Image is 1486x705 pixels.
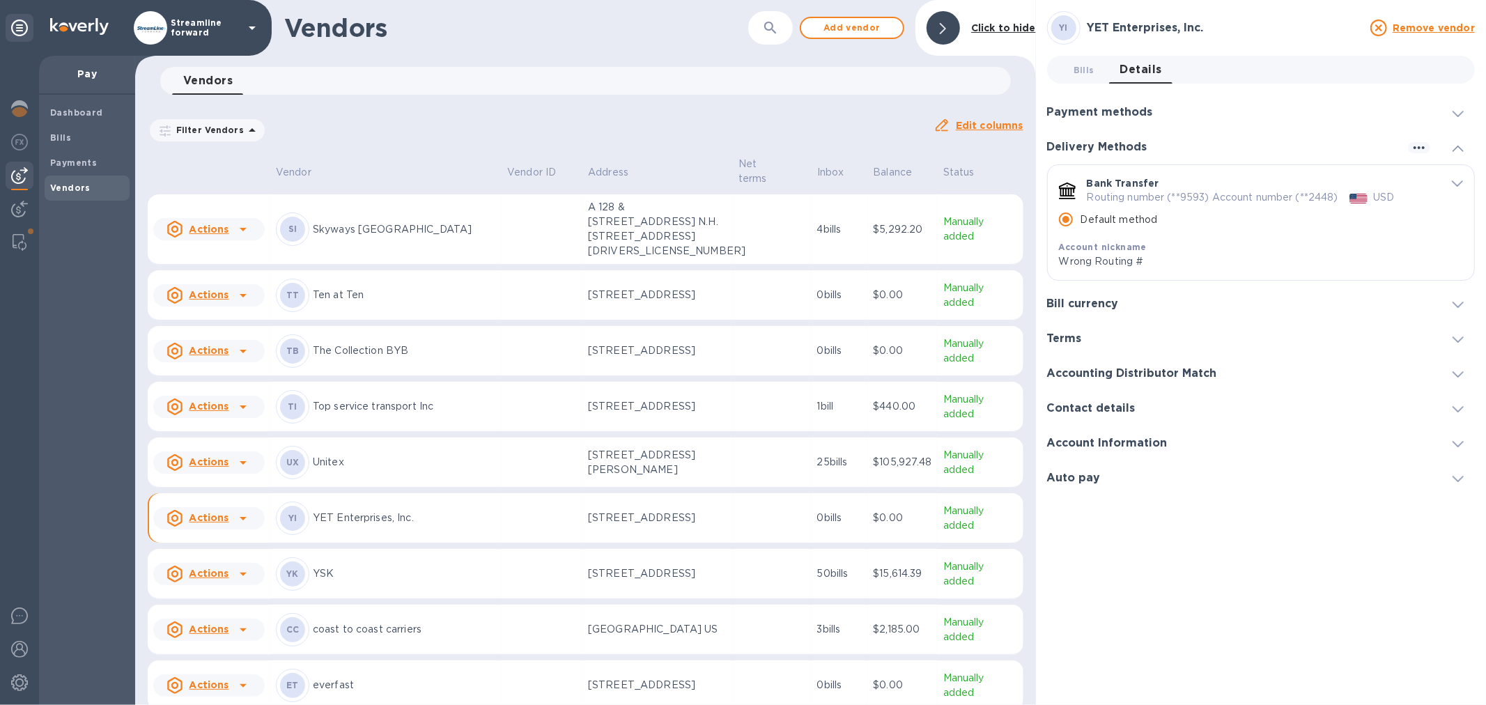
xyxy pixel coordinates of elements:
[288,401,297,412] b: TI
[189,289,229,300] u: Actions
[313,399,496,414] p: Top service transport Inc
[588,566,727,581] p: [STREET_ADDRESS]
[1373,190,1394,205] p: USD
[943,215,1018,244] p: Manually added
[171,18,240,38] p: Streamline forward
[189,456,229,467] u: Actions
[588,511,727,525] p: [STREET_ADDRESS]
[873,399,931,414] p: $440.00
[1047,141,1147,154] h3: Delivery Methods
[1047,332,1082,346] h3: Terms
[1120,60,1162,79] span: Details
[588,448,727,477] p: [STREET_ADDRESS][PERSON_NAME]
[588,678,727,692] p: [STREET_ADDRESS]
[817,165,862,180] span: Inbox
[1087,190,1338,205] p: Routing number (**9593) Account number (**2448)
[1087,176,1159,190] p: Bank Transfer
[276,165,311,180] p: Vendor
[817,455,862,470] p: 25 bills
[313,455,496,470] p: Unitex
[183,71,233,91] span: Vendors
[284,13,691,42] h1: Vendors
[1088,22,1362,35] h3: YET Enterprises, Inc.
[971,22,1036,33] b: Click to hide
[873,343,931,358] p: $0.00
[873,165,912,180] p: Balance
[800,17,904,39] button: Add vendor
[1047,437,1168,450] h3: Account Information
[288,224,297,234] b: SI
[313,622,496,637] p: coast to coast carriers
[817,288,862,302] p: 0 bills
[11,134,28,150] img: Foreign exchange
[943,448,1018,477] p: Manually added
[873,678,931,692] p: $0.00
[50,107,103,118] b: Dashboard
[286,457,300,467] b: UX
[189,224,229,235] u: Actions
[288,513,297,523] b: YI
[873,288,931,302] p: $0.00
[817,622,862,637] p: 3 bills
[588,165,628,180] p: Address
[873,511,931,525] p: $0.00
[1047,297,1119,311] h3: Bill currency
[1074,63,1094,77] span: Bills
[873,455,931,470] p: $105,927.48
[588,288,727,302] p: [STREET_ADDRESS]
[1349,194,1368,203] img: USD
[1393,22,1475,33] u: Remove vendor
[286,680,299,690] b: ET
[50,183,91,193] b: Vendors
[588,399,727,414] p: [STREET_ADDRESS]
[50,18,109,35] img: Logo
[1059,242,1147,252] b: Account nickname
[817,566,862,581] p: 50 bills
[943,615,1018,644] p: Manually added
[189,345,229,356] u: Actions
[189,512,229,523] u: Actions
[286,624,300,635] b: CC
[738,157,806,186] span: Net terms
[817,222,862,237] p: 4 bills
[588,165,647,180] span: Address
[189,568,229,579] u: Actions
[588,622,727,637] p: [GEOGRAPHIC_DATA] US
[817,511,862,525] p: 0 bills
[817,165,844,180] p: Inbox
[1047,164,1475,286] div: default-method
[171,124,244,136] p: Filter Vendors
[1047,367,1217,380] h3: Accounting Distributor Match
[286,568,299,579] b: YK
[1059,254,1430,269] p: Wrong Routing #
[817,343,862,358] p: 0 bills
[943,671,1018,700] p: Manually added
[873,622,931,637] p: $2,185.00
[286,346,300,356] b: TB
[1047,472,1101,485] h3: Auto pay
[6,14,33,42] div: Unpin categories
[286,290,300,300] b: TT
[313,566,496,581] p: YSK
[50,157,97,168] b: Payments
[313,343,496,358] p: The Collection BYB
[50,132,71,143] b: Bills
[189,401,229,412] u: Actions
[507,165,574,180] span: Vendor ID
[873,222,931,237] p: $5,292.20
[943,336,1018,366] p: Manually added
[873,165,930,180] span: Balance
[873,566,931,581] p: $15,614.39
[588,200,727,258] p: A 128 & [STREET_ADDRESS] N.H. [STREET_ADDRESS][DRIVERS_LICENSE_NUMBER]
[189,623,229,635] u: Actions
[943,165,975,180] p: Status
[738,157,788,186] p: Net terms
[1059,22,1068,33] b: YI
[1047,402,1136,415] h3: Contact details
[588,343,727,358] p: [STREET_ADDRESS]
[1047,106,1153,119] h3: Payment methods
[943,559,1018,589] p: Manually added
[313,678,496,692] p: everfast
[817,678,862,692] p: 0 bills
